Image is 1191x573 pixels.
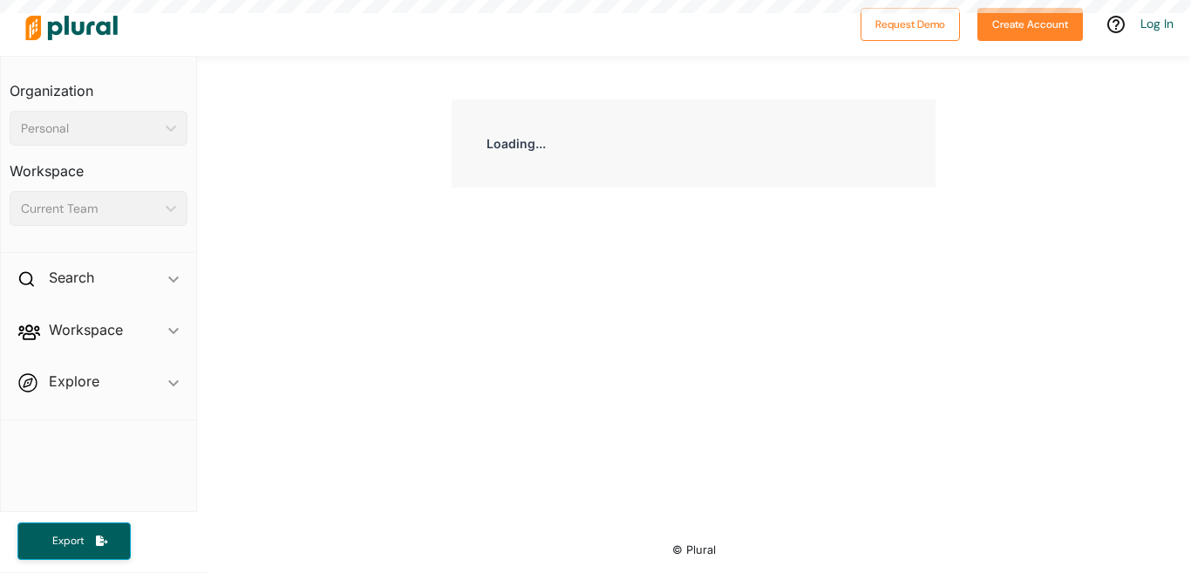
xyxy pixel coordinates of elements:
[977,8,1083,41] button: Create Account
[21,119,159,138] div: Personal
[40,534,96,549] span: Export
[861,14,960,32] a: Request Demo
[672,543,716,556] small: © Plural
[1140,16,1174,31] a: Log In
[977,14,1083,32] a: Create Account
[452,99,936,188] div: Loading...
[861,8,960,41] button: Request Demo
[21,200,159,218] div: Current Team
[10,146,187,184] h3: Workspace
[10,65,187,104] h3: Organization
[17,522,131,560] button: Export
[49,268,94,287] h2: Search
